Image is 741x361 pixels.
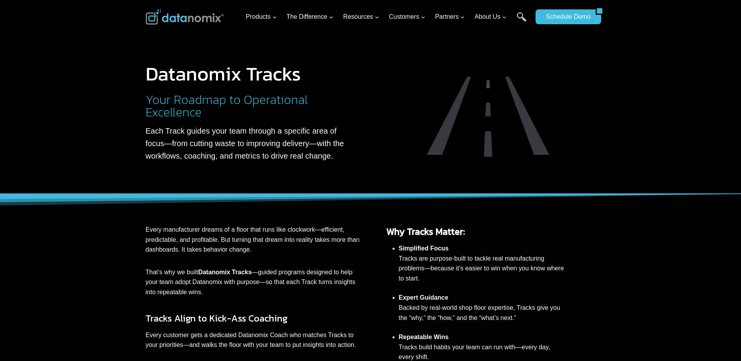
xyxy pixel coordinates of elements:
[198,269,252,275] strong: Datanomix Tracks
[146,125,353,162] p: Each Track guides your team through a specific area of focus—from cutting waste to improving deli...
[517,12,527,30] a: Search
[399,334,449,340] strong: Repeatable Wins
[389,12,425,22] span: Customers
[536,9,596,24] a: Schedule Demo
[246,12,277,22] span: Products
[146,267,364,297] p: That’s why we built —guided programs designed to help your team adopt Datanomix with purpose—so t...
[146,93,353,118] h2: Your Roadmap to Operational Excellence
[286,12,334,22] span: The Difference
[227,53,386,166] div: 7 of 7
[475,12,507,22] span: About Us
[399,245,449,252] strong: Simplified Focus
[435,12,465,22] span: Partners
[406,53,566,166] div: 1 of 7
[343,12,379,22] span: Resources
[399,293,564,332] li: Backed by real-world shop floor expertise, Tracks give you the “why,” the “how,” and the “what’s ...
[386,225,596,239] h3: Why Tracks Matter:
[146,9,224,25] img: Datanomix
[146,311,364,325] h3: Tracks Align to Kick-Ass Coaching
[146,64,353,84] h1: Datanomix Tracks
[399,294,448,301] strong: Expert Guidance
[146,225,364,255] p: Every manufacturer dreams of a floor that runs like clockwork—efficient, predictable, and profita...
[399,243,564,293] li: Tracks are purpose-built to tackle real manufacturing problems—because it’s easier to win when yo...
[243,4,532,30] nav: Primary Navigation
